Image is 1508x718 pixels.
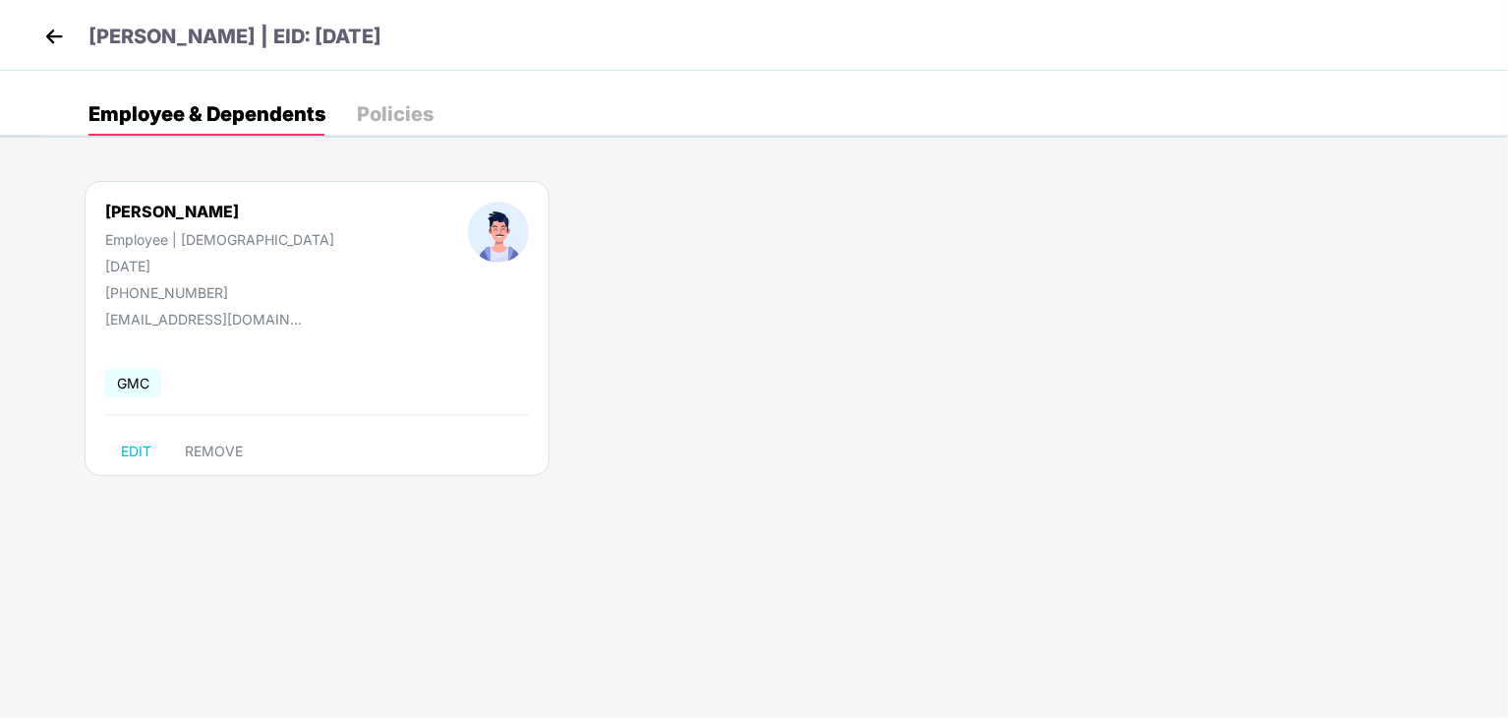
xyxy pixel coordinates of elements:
div: Employee | [DEMOGRAPHIC_DATA] [105,231,334,248]
img: back [39,22,69,51]
div: [EMAIL_ADDRESS][DOMAIN_NAME] [105,311,302,328]
div: [PHONE_NUMBER] [105,284,334,301]
div: [DATE] [105,258,334,274]
span: EDIT [121,444,151,459]
img: profileImage [468,202,529,263]
span: GMC [105,369,161,397]
span: REMOVE [185,444,243,459]
div: Employee & Dependents [88,104,325,124]
div: Policies [357,104,434,124]
div: [PERSON_NAME] [105,202,334,221]
button: REMOVE [169,436,259,467]
button: EDIT [105,436,167,467]
p: [PERSON_NAME] | EID: [DATE] [88,22,381,52]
